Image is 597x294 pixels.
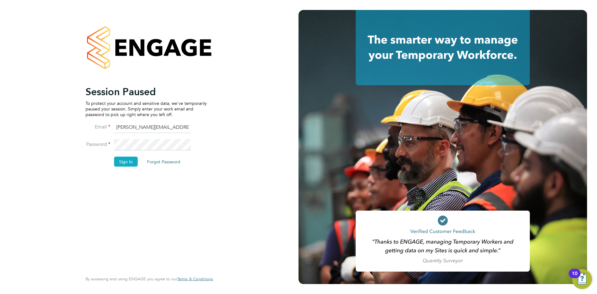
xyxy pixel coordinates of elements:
a: Terms & Conditions [177,277,213,282]
span: By accessing and using ENGAGE you agree to our [86,276,213,282]
h2: Session Paused [86,85,207,98]
button: Open Resource Center, 10 new notifications [572,269,592,289]
span: Terms & Conditions [177,276,213,282]
input: Enter your work email... [114,122,191,133]
div: 10 [572,273,577,282]
button: Sign In [114,156,138,166]
label: Email [86,124,110,130]
label: Password [86,141,110,147]
button: Forgot Password [142,156,185,166]
p: To protect your account and sensitive data, we've temporarily paused your session. Simply enter y... [86,100,207,117]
